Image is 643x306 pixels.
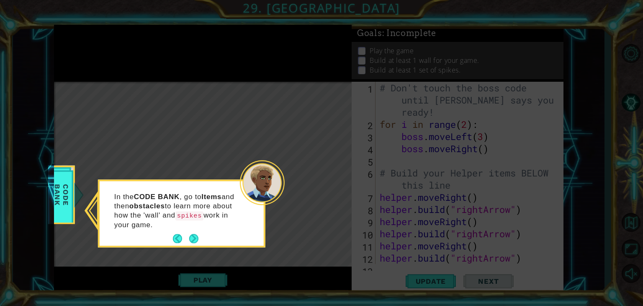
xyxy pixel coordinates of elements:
strong: CODE BANK [134,193,180,201]
code: spikes [175,211,203,220]
span: Code Bank [51,171,72,219]
button: Next [189,234,198,244]
button: Back [173,234,189,244]
p: In the , go to and then to learn more about how the 'wall' and work in your game. [114,192,239,230]
strong: Items [201,193,221,201]
strong: obstacles [129,202,165,210]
